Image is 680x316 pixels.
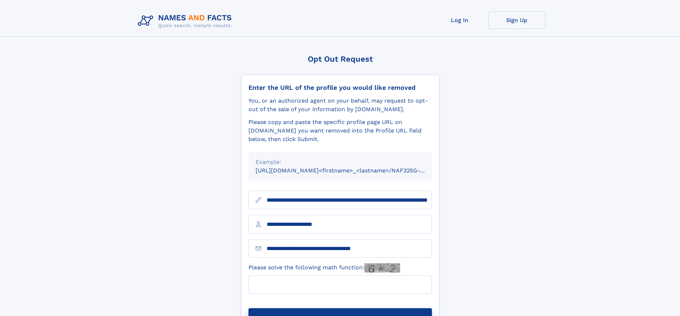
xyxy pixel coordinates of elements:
div: You, or an authorized agent on your behalf, may request to opt-out of the sale of your informatio... [248,97,432,114]
div: Enter the URL of the profile you would like removed [248,84,432,92]
div: Opt Out Request [241,55,439,63]
a: Sign Up [488,11,545,29]
img: Logo Names and Facts [135,11,238,31]
a: Log In [431,11,488,29]
div: Please copy and paste the specific profile page URL on [DOMAIN_NAME] you want removed into the Pr... [248,118,432,144]
label: Please solve the following math function: [248,263,400,273]
small: [URL][DOMAIN_NAME]<firstname>_<lastname>/NAF325G-xxxxxxxx [256,167,445,174]
div: Example: [256,158,425,166]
